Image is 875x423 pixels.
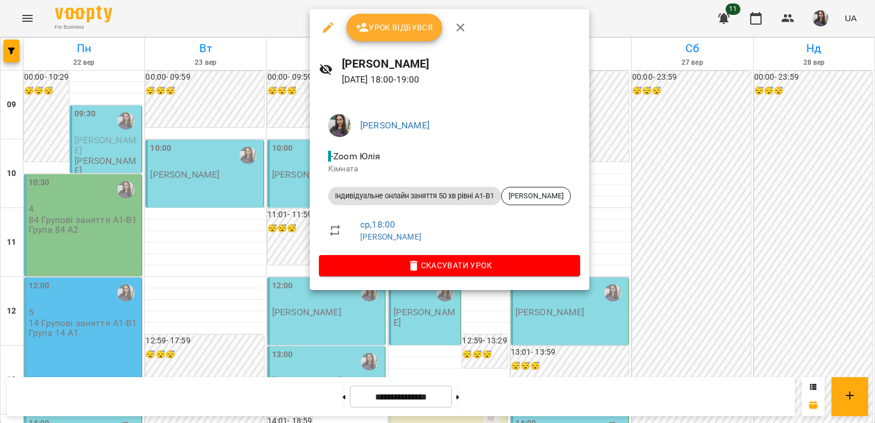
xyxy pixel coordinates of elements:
a: ср , 18:00 [360,219,395,230]
p: Кімната [328,163,571,175]
span: - Zoom Юлія [328,151,383,162]
a: [PERSON_NAME] [360,232,421,241]
p: [DATE] 18:00 - 19:00 [342,73,580,87]
span: Урок відбувся [356,21,433,34]
span: [PERSON_NAME] [502,191,570,201]
img: ca1374486191da6fb8238bd749558ac4.jpeg [328,114,351,137]
a: [PERSON_NAME] [360,120,429,131]
div: [PERSON_NAME] [501,187,571,205]
span: Скасувати Урок [328,258,571,272]
button: Урок відбувся [346,14,443,41]
button: Скасувати Урок [319,255,580,276]
h6: [PERSON_NAME] [342,55,580,73]
span: Індивідуальне онлайн заняття 50 хв рівні А1-В1 [328,191,501,201]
